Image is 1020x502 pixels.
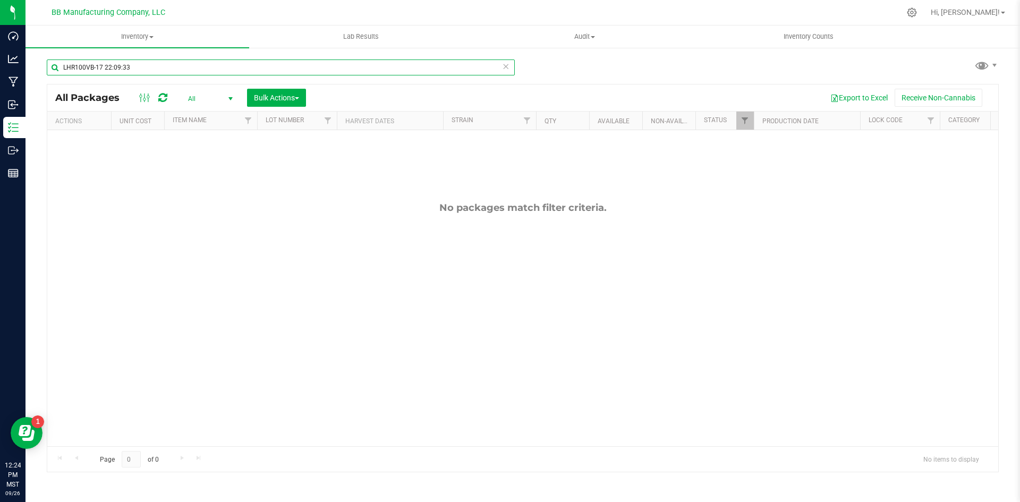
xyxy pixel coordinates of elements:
[55,117,107,125] div: Actions
[31,415,44,428] iframe: Resource center unread badge
[704,116,727,124] a: Status
[473,32,696,41] span: Audit
[319,112,337,130] a: Filter
[52,8,165,17] span: BB Manufacturing Company, LLC
[8,31,19,41] inline-svg: Dashboard
[91,451,167,467] span: Page of 0
[651,117,698,125] a: Non-Available
[452,116,473,124] a: Strain
[598,117,630,125] a: Available
[869,116,903,124] a: Lock Code
[762,117,819,125] a: Production Date
[254,93,299,102] span: Bulk Actions
[931,8,1000,16] span: Hi, [PERSON_NAME]!
[240,112,257,130] a: Filter
[337,112,443,130] th: Harvest Dates
[905,7,919,18] div: Manage settings
[545,117,556,125] a: Qty
[173,116,207,124] a: Item Name
[8,145,19,156] inline-svg: Outbound
[249,25,473,48] a: Lab Results
[120,117,151,125] a: Unit Cost
[502,59,509,73] span: Clear
[769,32,848,41] span: Inventory Counts
[473,25,696,48] a: Audit
[697,25,921,48] a: Inventory Counts
[247,89,306,107] button: Bulk Actions
[8,168,19,178] inline-svg: Reports
[922,112,940,130] a: Filter
[948,116,980,124] a: Category
[915,451,988,467] span: No items to display
[895,89,982,107] button: Receive Non-Cannabis
[25,25,249,48] a: Inventory
[736,112,754,130] a: Filter
[11,417,42,449] iframe: Resource center
[329,32,393,41] span: Lab Results
[5,461,21,489] p: 12:24 PM MST
[518,112,536,130] a: Filter
[8,122,19,133] inline-svg: Inventory
[823,89,895,107] button: Export to Excel
[25,32,249,41] span: Inventory
[266,116,304,124] a: Lot Number
[8,54,19,64] inline-svg: Analytics
[55,92,130,104] span: All Packages
[47,202,998,214] div: No packages match filter criteria.
[5,489,21,497] p: 09/26
[8,99,19,110] inline-svg: Inbound
[8,76,19,87] inline-svg: Manufacturing
[47,59,515,75] input: Search Package ID, Item Name, SKU, Lot or Part Number...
